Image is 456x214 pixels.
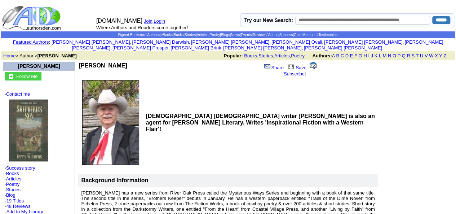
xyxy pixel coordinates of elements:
font: , , , [224,53,453,58]
a: Blog [6,192,16,198]
a: Join [144,18,152,24]
img: logo_ad.gif [2,5,62,31]
font: i [271,40,271,44]
a: Y [439,53,442,58]
font: | [152,18,168,24]
span: | | | | | | | | | | | | | | [118,33,338,37]
a: I [368,53,369,58]
a: Stories [185,33,196,37]
a: Poetry [6,182,20,187]
a: D [345,53,348,58]
img: 17132.jpg [9,99,48,162]
font: i [190,40,191,44]
a: X [435,53,438,58]
a: R [407,53,410,58]
b: [PERSON_NAME] [79,62,127,69]
img: share_page.gif [264,64,270,69]
a: Videos [267,33,278,37]
a: Poetry [209,33,220,37]
a: Success [279,33,293,37]
a: Books [244,53,257,58]
img: alert.gif [310,62,316,69]
iframe: fb:like Facebook Social Plugin [79,69,241,76]
a: Contact me [6,91,30,97]
a: eBooks [161,33,173,37]
font: i [170,46,171,50]
img: library.gif [287,64,295,69]
a: Stories [6,187,21,192]
font: [DOMAIN_NAME] [96,18,142,24]
a: S [411,53,415,58]
a: Books [6,171,19,176]
a: [PERSON_NAME] Prosper [112,45,168,51]
a: W [429,53,433,58]
a: [PERSON_NAME] [PERSON_NAME] [324,39,402,45]
a: [PERSON_NAME] [PERSON_NAME] [52,39,130,45]
a: Articles [197,33,209,37]
font: > Author > [3,53,77,58]
font: [ [282,71,284,77]
label: Try our New Search: [244,17,293,23]
b: [PERSON_NAME] [37,53,77,58]
a: Home [3,53,16,58]
font: i [303,46,304,50]
b: Popular: [224,53,243,58]
a: [PERSON_NAME] [18,63,60,69]
a: Share [264,65,284,70]
font: , , , , , , , , , , [52,39,443,51]
a: P [397,53,400,58]
font: ] [305,71,306,77]
a: [PERSON_NAME] [PERSON_NAME] [191,39,269,45]
a: [PERSON_NAME] Ovall [271,39,322,45]
a: [PERSON_NAME] [PERSON_NAME] [223,45,301,51]
a: Events [241,33,252,37]
a: H [363,53,367,58]
a: T [416,53,419,58]
a: A [332,53,335,58]
b: Authors: [312,53,332,58]
a: Login [154,18,165,24]
img: gc.jpg [9,74,13,79]
a: N [388,53,391,58]
font: i [112,46,112,50]
a: G [358,53,362,58]
font: Follow Me [16,74,37,79]
a: L [379,53,381,58]
a: V [425,53,428,58]
a: Books [174,33,184,37]
b: [DEMOGRAPHIC_DATA] [DEMOGRAPHIC_DATA] writer [PERSON_NAME] is also an agent for [PERSON_NAME] Lit... [146,113,375,132]
a: [PERSON_NAME] [PERSON_NAME] [304,45,382,51]
a: 19 Titles [6,198,24,204]
a: Stories [258,53,273,58]
a: K [375,53,378,58]
a: Poetry [291,53,305,58]
a: Blogs [221,33,230,37]
a: Save [286,65,306,70]
a: News [231,33,240,37]
a: Featured Authors [13,39,49,45]
a: [PERSON_NAME] Brink [171,45,221,51]
a: Follow Me [16,73,37,79]
a: Articles [274,53,290,58]
b: Background Information [81,177,148,183]
a: U [420,53,423,58]
a: [PERSON_NAME] [PERSON_NAME] [72,39,443,51]
a: Signed Bookstore [118,33,146,37]
a: Authors [147,33,159,37]
a: Success story [6,165,35,171]
a: O [393,53,396,58]
a: 48 Reviews [6,204,31,209]
a: [PERSON_NAME] Darwish [132,39,189,45]
a: Testimonials [318,33,338,37]
font: i [404,40,404,44]
a: F [354,53,357,58]
a: M [382,53,386,58]
font: i [323,40,324,44]
img: 671.jpg [82,80,139,165]
a: Articles [6,176,22,182]
a: Z [443,53,446,58]
a: Reviews [253,33,266,37]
